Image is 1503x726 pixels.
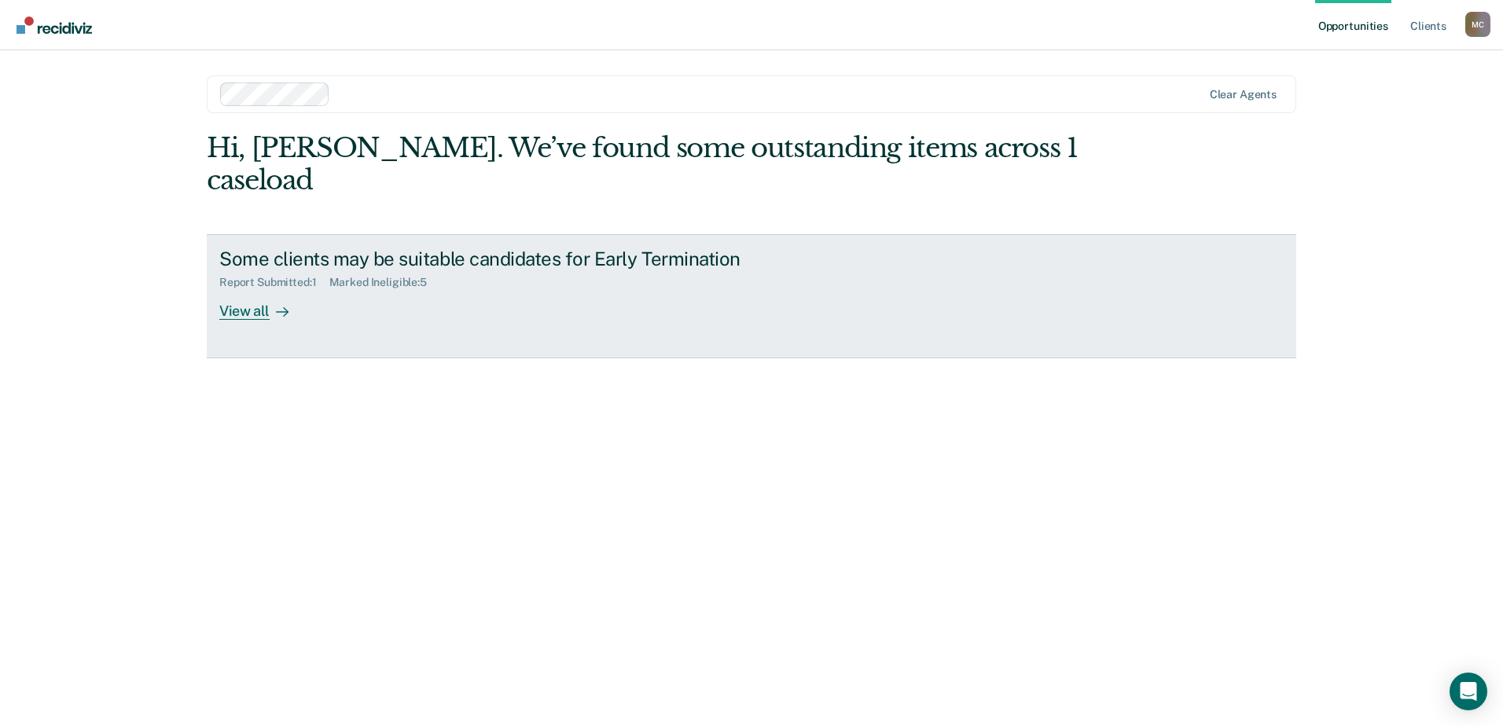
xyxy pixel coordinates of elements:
[17,16,92,34] img: Recidiviz
[1450,673,1487,710] div: Open Intercom Messenger
[1210,88,1277,101] div: Clear agents
[329,276,439,289] div: Marked Ineligible : 5
[207,132,1079,196] div: Hi, [PERSON_NAME]. We’ve found some outstanding items across 1 caseload
[219,276,329,289] div: Report Submitted : 1
[219,247,771,270] div: Some clients may be suitable candidates for Early Termination
[1465,12,1490,37] button: Profile dropdown button
[219,289,307,320] div: View all
[1465,12,1490,37] div: M C
[207,234,1296,358] a: Some clients may be suitable candidates for Early TerminationReport Submitted:1Marked Ineligible:...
